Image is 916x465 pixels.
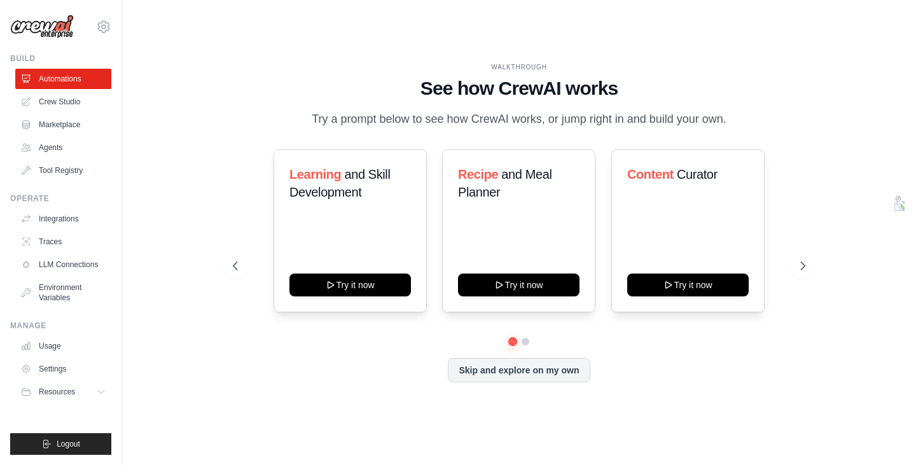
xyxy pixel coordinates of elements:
[10,15,74,39] img: Logo
[15,359,111,379] a: Settings
[448,358,590,382] button: Skip and explore on my own
[627,167,674,181] span: Content
[458,167,552,199] span: and Meal Planner
[676,167,717,181] span: Curator
[305,110,733,128] p: Try a prompt below to see how CrewAI works, or jump right in and build your own.
[289,274,411,296] button: Try it now
[15,336,111,356] a: Usage
[458,167,498,181] span: Recipe
[15,232,111,252] a: Traces
[15,254,111,275] a: LLM Connections
[39,387,75,397] span: Resources
[57,439,80,449] span: Logout
[15,137,111,158] a: Agents
[10,53,111,64] div: Build
[289,167,341,181] span: Learning
[894,196,910,211] img: Show Passwords
[15,69,111,89] a: Automations
[15,382,111,402] button: Resources
[627,274,749,296] button: Try it now
[458,274,579,296] button: Try it now
[233,77,805,100] h1: See how CrewAI works
[233,62,805,72] div: WALKTHROUGH
[15,92,111,112] a: Crew Studio
[10,193,111,204] div: Operate
[15,277,111,308] a: Environment Variables
[15,209,111,229] a: Integrations
[15,160,111,181] a: Tool Registry
[890,192,914,215] button: Show Passwords
[289,167,390,199] span: and Skill Development
[10,433,111,455] button: Logout
[15,115,111,135] a: Marketplace
[10,321,111,331] div: Manage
